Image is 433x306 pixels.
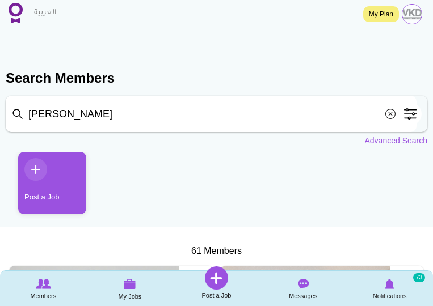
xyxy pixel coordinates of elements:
[297,279,309,289] img: Messages
[10,152,78,223] li: 1 / 1
[87,272,174,305] a: My Jobs My Jobs
[30,290,56,301] span: Members
[9,3,23,23] img: Home
[173,266,260,301] a: Post a Job Post a Job
[36,279,51,289] img: Browse Members
[260,272,347,304] a: Messages Messages
[205,266,228,290] img: Post a Job
[15,269,43,277] span: [DATE]
[18,152,86,214] a: Post a Job
[124,279,136,289] img: My Jobs
[28,2,62,24] a: العربية
[118,291,141,302] span: My Jobs
[413,273,425,282] small: 73
[346,272,433,304] a: Notifications Notifications 73
[6,245,427,258] div: 61 Members
[364,135,427,146] a: Advanced Search
[6,96,417,132] input: Search members by role or city
[201,290,231,301] span: Post a Job
[373,290,407,301] span: Notifications
[385,279,394,289] img: Notifications
[289,290,317,301] span: Messages
[406,270,420,284] a: Add to Favourites
[6,69,427,88] h2: Search Members
[363,6,399,22] a: My Plan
